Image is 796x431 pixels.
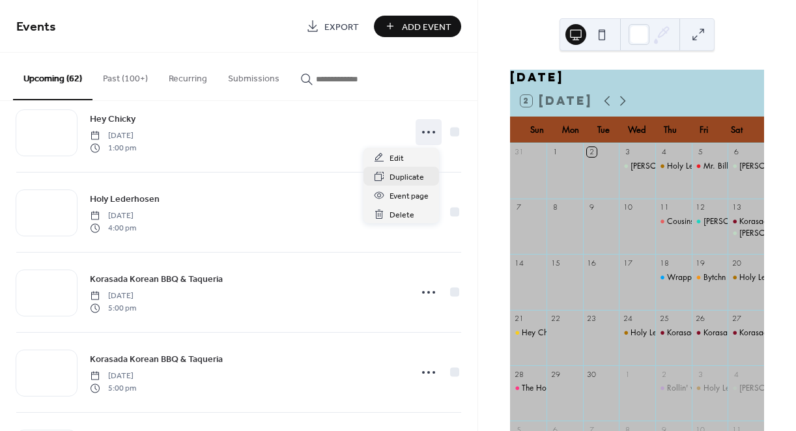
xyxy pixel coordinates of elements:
div: The Howlin' Bird [522,383,578,394]
div: 29 [550,369,560,379]
div: 25 [659,314,669,324]
div: Tue [587,117,620,143]
button: Add Event [374,16,461,37]
span: [DATE] [90,370,136,382]
span: Event page [390,189,429,203]
div: 1 [623,369,633,379]
div: Holy Lederhosen [739,272,796,283]
div: 12 [696,202,705,212]
div: Mr. Bills Mobile Woodfired Pizza Kitchen [692,161,728,172]
span: [DATE] [90,130,136,142]
div: Wrapped In Dough [667,272,733,283]
a: Korasada Korean BBQ & Taqueria [90,271,223,286]
div: Holy Lederhosen [704,383,760,394]
span: Export [324,20,359,34]
div: Bytchn Kitchen [692,272,728,283]
span: 4:00 pm [90,222,136,234]
div: 31 [514,147,524,157]
div: 16 [587,258,597,268]
div: 13 [732,202,741,212]
span: Holy Lederhosen [90,193,160,206]
div: Cousins Maine Lobster [655,216,692,227]
div: Korasada Korean BBQ & Taqueria [692,327,728,339]
div: 6 [732,147,741,157]
div: 3 [696,369,705,379]
div: [PERSON_NAME]'s Tacos [704,216,793,227]
div: Korasada Korean BBQ & Taqueria [728,216,764,227]
button: Upcoming (62) [13,53,92,100]
span: Korasada Korean BBQ & Taqueria [90,353,223,367]
div: 23 [587,314,597,324]
span: Edit [390,152,404,165]
div: Holy Lederhosen [728,272,764,283]
div: The Howlin' Bird [510,383,547,394]
div: Mon [554,117,587,143]
div: 2 [587,147,597,157]
div: Tommy's Classic American [728,383,764,394]
div: Bytchn Kitchen [704,272,752,283]
div: Hey Chicky [510,327,547,339]
div: 4 [659,147,669,157]
div: Chuy's Tacos [692,216,728,227]
div: 17 [623,258,633,268]
div: Holy Lederhosen [619,327,655,339]
span: Events [16,14,56,40]
div: Holy Lederhosen [655,161,692,172]
div: Holy Lederhosen [631,327,687,339]
div: Thu [654,117,687,143]
div: 15 [550,258,560,268]
div: 18 [659,258,669,268]
span: Delete [390,208,414,222]
div: 7 [514,202,524,212]
button: Past (100+) [92,53,158,99]
div: 19 [696,258,705,268]
div: 9 [587,202,597,212]
div: Tommy's Classic American [728,228,764,239]
div: Rollin' with [PERSON_NAME] [667,383,769,394]
span: 5:00 pm [90,382,136,394]
div: 24 [623,314,633,324]
div: 10 [623,202,633,212]
button: Submissions [218,53,290,99]
span: Korasada Korean BBQ & Taqueria [90,273,223,286]
a: Holy Lederhosen [90,191,160,206]
div: 21 [514,314,524,324]
div: 1 [550,147,560,157]
div: Tommy's Classic American [619,161,655,172]
div: Rollin' with Seo [655,383,692,394]
span: Duplicate [390,171,424,184]
span: [DATE] [90,210,136,222]
div: Cousins [US_STATE] Lobster [667,216,762,227]
span: 1:00 pm [90,142,136,154]
div: 22 [550,314,560,324]
div: 5 [696,147,705,157]
div: 28 [514,369,524,379]
div: Tommy's Classic American [728,161,764,172]
div: 14 [514,258,524,268]
div: Korasada Korean BBQ & Taqueria [728,327,764,339]
div: [PERSON_NAME]'s Classic American [631,161,760,172]
div: Korasada Korean BBQ & Taqueria [667,327,785,339]
div: Sun [520,117,554,143]
div: 2 [659,369,669,379]
div: Holy Lederhosen [692,383,728,394]
div: 11 [659,202,669,212]
div: 30 [587,369,597,379]
div: 4 [732,369,741,379]
div: [DATE] [510,70,764,85]
span: Add Event [402,20,451,34]
div: 8 [550,202,560,212]
div: 27 [732,314,741,324]
span: Hey Chicky [90,113,135,126]
div: 3 [623,147,633,157]
span: 5:00 pm [90,302,136,314]
button: Recurring [158,53,218,99]
a: Export [296,16,369,37]
a: Hey Chicky [90,111,135,126]
div: Korasada Korean BBQ & Taqueria [655,327,692,339]
div: 20 [732,258,741,268]
div: 26 [696,314,705,324]
div: Sat [720,117,754,143]
div: Hey Chicky [522,327,561,339]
